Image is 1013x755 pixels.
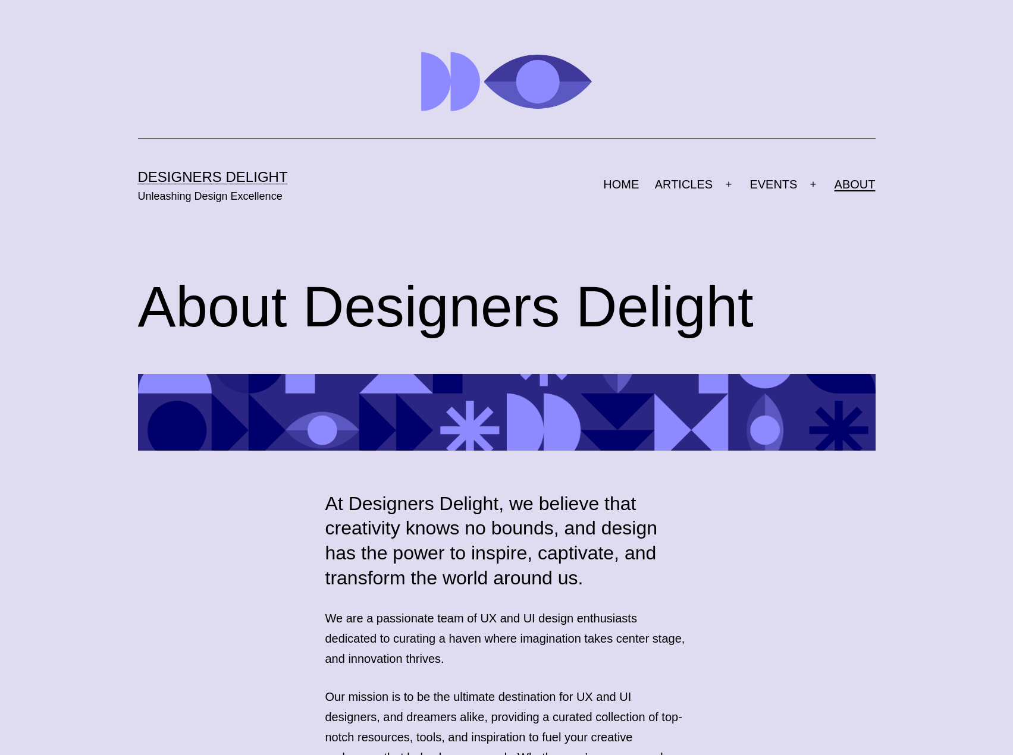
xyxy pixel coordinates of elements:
[138,169,288,185] a: Designers Delight
[647,169,721,199] a: ARTICLES
[595,169,647,199] a: HOME
[325,612,685,665] span: We are a passionate team of UX and UI design enthusiasts dedicated to curating a haven where imag...
[138,189,288,204] p: Unleashing Design Excellence
[418,52,595,111] img: Designers Delight
[603,169,875,199] nav: Primary menu
[742,169,805,199] a: EVENTS
[138,275,876,338] h1: About Designers Delight
[325,493,658,589] span: At Designers Delight, we believe that creativity knows no bounds, and design has the power to ins...
[826,169,883,199] a: ABOUT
